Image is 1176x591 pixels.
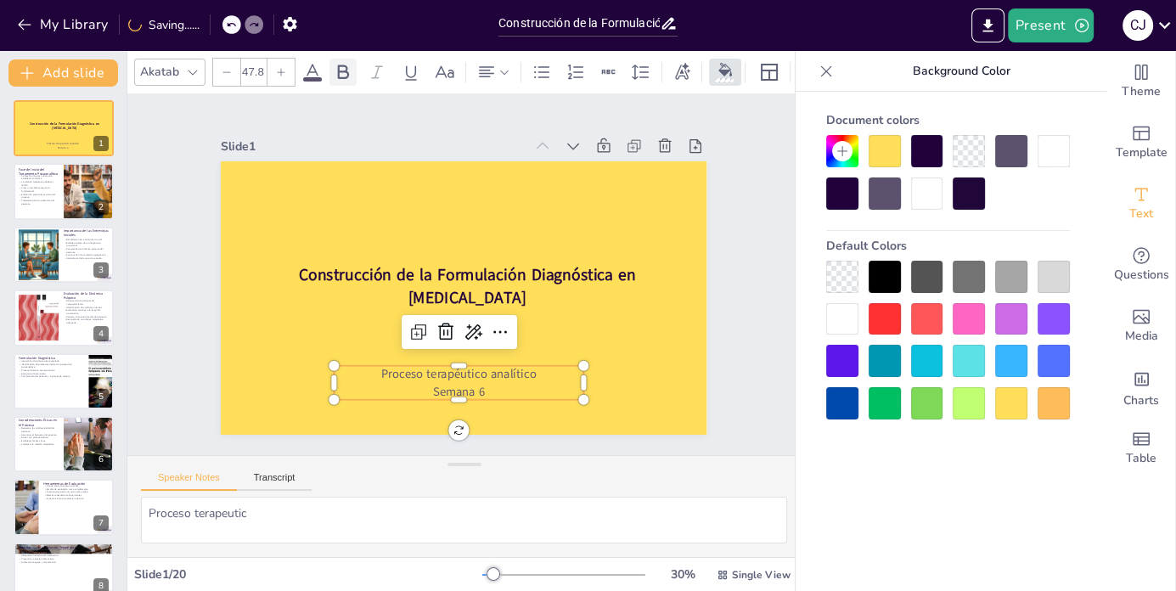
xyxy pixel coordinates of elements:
[13,11,115,38] button: My Library
[1107,295,1175,357] div: Add images, graphics, shapes or video
[826,105,1070,135] div: Document colors
[14,479,114,535] div: 7
[93,452,109,467] div: 6
[134,566,482,583] div: Slide 1 / 20
[237,472,312,491] button: Transcript
[19,548,109,551] p: [PERSON_NAME] fundamental en el [MEDICAL_DATA].
[19,362,84,368] p: Identificación de problemas desde una perspectiva psicoanalítica.
[1123,8,1153,42] button: C J
[712,63,738,81] div: Background color
[826,231,1070,261] div: Default Colors
[1107,51,1175,112] div: Change the overall theme
[93,262,109,278] div: 3
[14,163,114,219] div: 2
[93,389,109,404] div: 5
[19,166,59,176] p: Fase de Inicio del Tratamiento Psicoanalítico
[1107,357,1175,418] div: Add charts and graphs
[64,315,109,318] p: Impacto en la salud mental del paciente.
[19,374,84,378] p: Comprensión del paciente y sus áreas de cambio.
[19,436,59,440] p: Actuar con profesionalismo.
[1008,8,1093,42] button: Present
[19,359,84,363] p: Integración de información recopilada.
[1123,10,1153,41] div: C J
[19,180,59,186] p: La relación terapéutica debe ser sólida.
[141,497,787,543] textarea: Proceso terapeutic
[64,254,109,257] p: Construcción de la relación terapéutica.
[1126,449,1156,468] span: Table
[64,306,109,309] p: Identificación de conflictos internos.
[43,481,109,487] p: Herramientas de Evaluación
[64,318,109,324] p: Desarrollo de un enfoque terapéutico adecuado.
[128,17,200,33] div: Saving......
[1107,173,1175,234] div: Add text boxes
[19,433,59,436] p: Garantizar el bienestar del paciente.
[19,560,109,564] p: Ambiente de apoyo y comprensión.
[64,228,109,238] p: Importancia de las Entrevistas Iniciales
[19,192,59,198] p: Evaluación preliminar es parte del proceso.
[1129,205,1153,223] span: Text
[14,100,114,156] div: 1
[313,35,583,200] div: Slide 1
[137,60,183,83] div: Akatab
[756,59,783,86] div: Layout
[1125,327,1158,346] span: Media
[19,369,84,372] p: Proceso dinámico que evoluciona.
[43,494,109,498] p: Elección adecuada de herramientas.
[64,291,109,301] p: Evaluación de la Dinámica Psíquica
[662,566,703,583] div: 30 %
[93,326,109,341] div: 4
[64,256,109,260] p: Importancia del motivo de consulta.
[19,418,59,427] p: Consideraciones Éticas en el Proceso
[43,491,109,494] p: Cuestionarios para una visión más amplia.
[1123,391,1159,410] span: Charts
[669,59,695,86] div: Text effects
[19,442,59,446] p: Fortalecer la relación terapéutica.
[19,426,59,432] p: Respeto a la confidencialidad del paciente.
[19,199,59,205] p: Prepararse para la resistencia del paciente.
[338,312,481,404] span: Proceso terapéutico analítico
[30,121,99,131] strong: Construcción de la Formulación Diagnóstica en [MEDICAL_DATA]
[1122,82,1161,101] span: Theme
[1107,112,1175,173] div: Add ready made slides
[47,143,79,146] span: Proceso terapéutico analítico
[14,290,114,346] div: 4
[64,238,109,241] p: Recopilación de información crucial.
[93,200,109,215] div: 2
[141,472,237,491] button: Speaker Notes
[374,352,428,393] span: Semana 6
[315,183,618,370] strong: Construcción de la Formulación Diagnóstica en [MEDICAL_DATA]
[19,554,109,557] p: Influencia en el éxito del tratamiento.
[19,173,59,179] p: La fase de inicio es crítica para establecer confianza.
[19,551,109,554] p: Facilita la apertura del paciente.
[1107,418,1175,479] div: Add a table
[93,136,109,151] div: 1
[732,568,791,582] span: Single View
[43,487,109,491] p: Escalas de evaluación como complemento.
[64,300,109,306] p: Observación de patrones de comportamiento.
[19,439,59,442] p: Establecer límites claros.
[8,59,118,87] button: Add slide
[43,497,109,500] p: Importancia de la evaluación efectiva.
[93,515,109,531] div: 7
[1116,144,1168,162] span: Template
[19,544,109,549] p: Importancia de la Relación Terapéutica
[498,11,660,36] input: Insert title
[57,146,68,149] span: Semana 6
[14,416,114,472] div: 6
[19,557,109,560] p: Presencia y atención del analista.
[14,227,114,283] div: 3
[971,8,1004,42] button: Export to PowerPoint
[64,247,109,253] p: Comprender la dinámica psíquica del paciente.
[64,241,109,247] p: Establecimiento de un diagnóstico provisional.
[1107,234,1175,295] div: Get real-time input from your audience
[19,371,84,374] p: Guía para el tratamiento.
[64,309,109,315] p: Evaluación continua a lo largo del tratamiento.
[14,353,114,409] div: 5
[19,186,59,192] p: Crear un ambiente seguro es fundamental.
[19,355,84,360] p: Formulación Diagnóstica
[840,51,1083,92] p: Background Color
[43,485,109,488] p: Uso de entrevistas estructuradas.
[1114,266,1169,284] span: Questions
